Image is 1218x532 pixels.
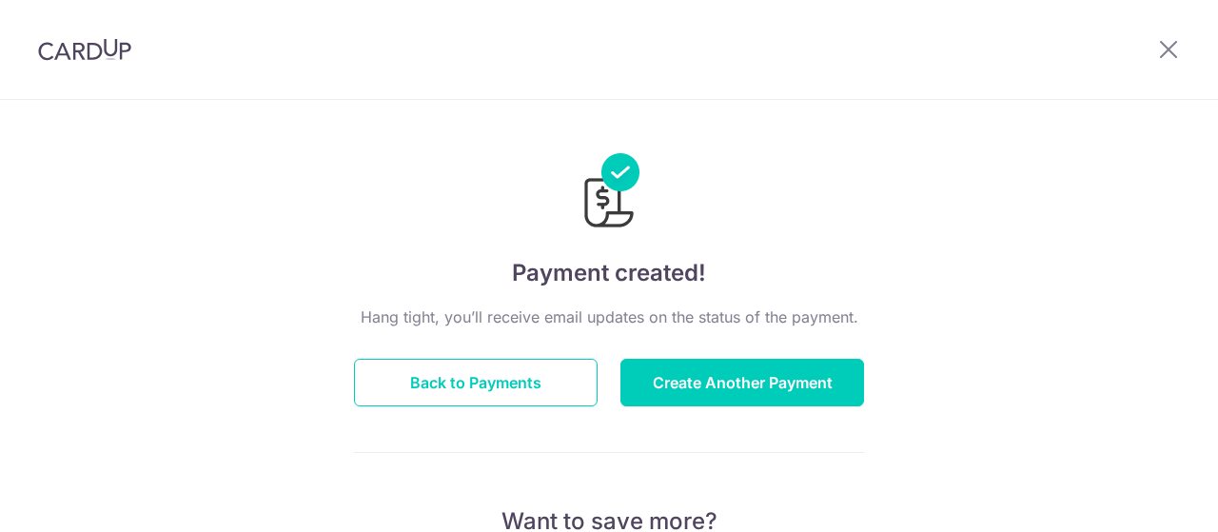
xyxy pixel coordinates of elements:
[579,153,639,233] img: Payments
[354,256,864,290] h4: Payment created!
[354,359,598,406] button: Back to Payments
[354,305,864,328] p: Hang tight, you’ll receive email updates on the status of the payment.
[620,359,864,406] button: Create Another Payment
[38,38,131,61] img: CardUp
[1100,475,1199,522] iframe: 打开一个小组件，您可以在其中找到更多信息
